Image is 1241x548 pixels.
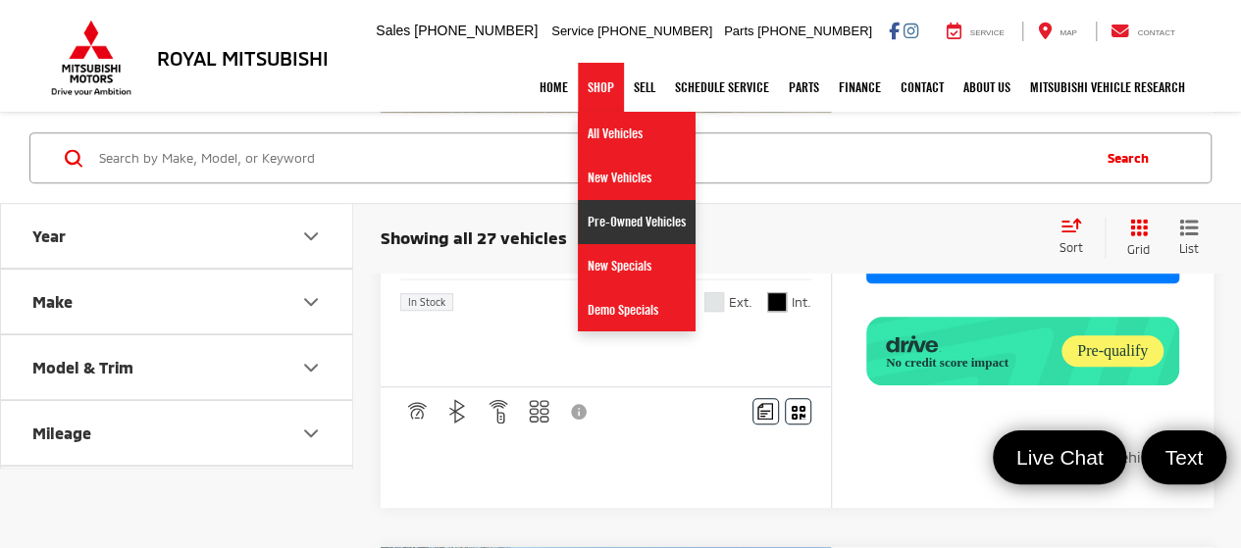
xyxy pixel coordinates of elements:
button: Grid View [1105,219,1164,259]
span: Sales [376,23,410,38]
span: List [1179,241,1199,258]
button: Comments [752,398,779,424]
span: Contact [1137,28,1174,37]
span: Int. [792,293,811,312]
a: Service [932,22,1019,41]
a: Home [530,63,578,112]
img: Mitsubishi [47,20,135,96]
a: All Vehicles [578,112,696,156]
a: New Vehicles [578,156,696,200]
img: Remote Start [487,399,511,423]
span: Black [767,292,787,312]
div: Model & Trim [299,356,323,379]
a: Finance [829,63,891,112]
a: Sell [624,63,665,112]
h3: Royal Mitsubishi [157,47,329,69]
span: In Stock [408,297,445,307]
button: View Disclaimer [563,391,596,432]
a: Mitsubishi Vehicle Research [1020,63,1195,112]
span: Map [1060,28,1076,37]
a: Text [1141,430,1226,484]
a: Demo Specials [578,288,696,331]
button: YearYear [1,205,354,269]
button: Location [1,468,354,531]
span: Grid [1127,242,1150,259]
span: [PHONE_NUMBER] [757,24,872,38]
span: Service [970,28,1005,37]
div: Make [299,290,323,314]
a: Schedule Service: Opens in a new tab [665,63,779,112]
span: Text [1155,444,1213,471]
div: Model & Trim [32,359,133,377]
div: Year [299,224,323,248]
span: [PHONE_NUMBER] [414,23,538,38]
button: List View [1164,219,1214,259]
a: Contact [891,63,954,112]
a: Shop [578,63,624,112]
a: New Specials [578,244,696,288]
span: Showing all 27 vehicles [381,227,567,247]
span: Service [551,24,594,38]
a: Facebook: Click to visit our Facebook page [889,23,900,38]
span: [PHONE_NUMBER] [597,24,712,38]
a: About Us [954,63,1020,112]
button: Search [1088,134,1177,183]
span: Ext. [729,293,752,312]
a: Parts: Opens in a new tab [779,63,829,112]
button: MileageMileage [1,402,354,466]
button: MakeMake [1,271,354,334]
input: Search by Make, Model, or Keyword [97,135,1088,182]
i: Window Sticker [791,404,804,420]
img: Bluetooth® [445,399,470,423]
span: Parts [724,24,753,38]
img: Adaptive Cruise Control [404,399,429,423]
div: Year [32,227,66,246]
span: Live Chat [1007,444,1113,471]
a: Live Chat [993,430,1127,484]
div: Make [32,293,73,312]
button: Model & TrimModel & Trim [1,336,354,400]
button: Select sort value [1050,219,1105,258]
img: Comments [757,403,773,420]
a: Instagram: Click to visit our Instagram page [904,23,918,38]
a: Pre-Owned Vehicles [578,200,696,244]
button: Window Sticker [785,398,811,424]
img: 3rd Row Seating [527,399,551,423]
span: White Diamond/Black Roof [704,292,724,312]
div: Mileage [32,424,91,443]
div: Mileage [299,422,323,445]
a: Contact [1096,22,1190,41]
a: Map [1022,22,1091,41]
span: Sort [1060,241,1083,255]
